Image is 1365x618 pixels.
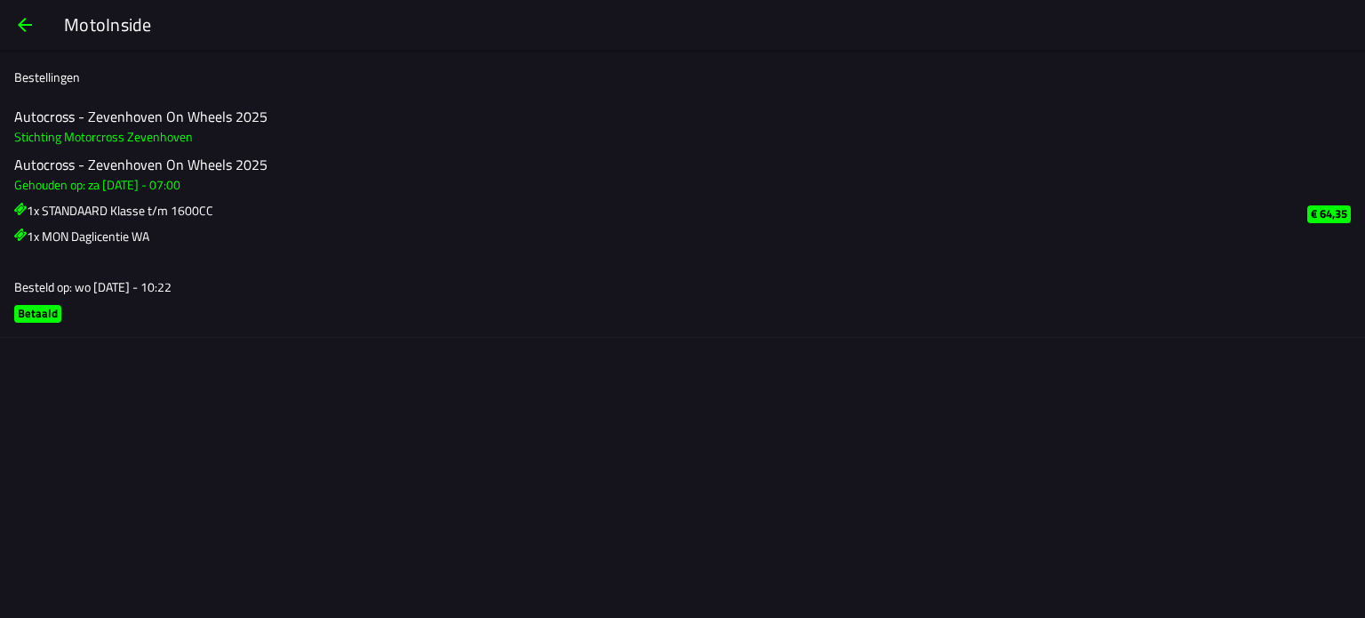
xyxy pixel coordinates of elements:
[14,305,61,323] ion-badge: Betaald
[46,12,1365,38] ion-title: MotoInside
[14,277,1279,296] h3: Besteld op: wo [DATE] - 10:22
[14,175,1279,194] h3: Gehouden op: za [DATE] - 07:00
[14,68,80,86] ion-label: Bestellingen
[14,157,1279,173] h2: Autocross - Zevenhoven On Wheels 2025
[14,108,1279,125] h2: Autocross - Zevenhoven On Wheels 2025
[1307,205,1351,223] ion-badge: € 64,35
[14,201,1279,220] h3: 1x STANDAARD Klasse t/m 1600CC
[14,127,1279,146] h3: Stichting Motorcross Zevenhoven
[14,227,1279,245] h3: 1x MON Daglicentie WA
